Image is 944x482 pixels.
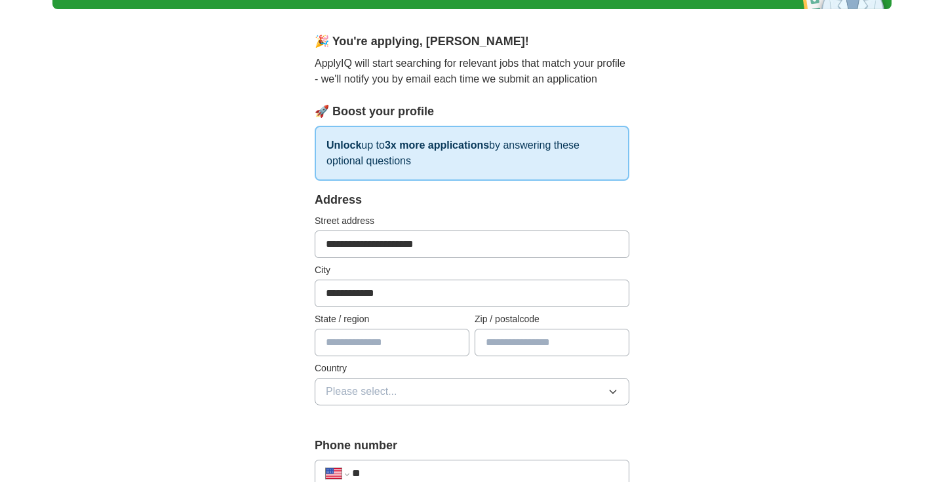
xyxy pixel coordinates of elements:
[315,126,629,181] p: up to by answering these optional questions
[315,312,469,326] label: State / region
[326,139,361,151] strong: Unlock
[475,312,629,326] label: Zip / postalcode
[315,437,629,454] label: Phone number
[315,191,629,209] div: Address
[315,56,629,87] p: ApplyIQ will start searching for relevant jobs that match your profile - we'll notify you by emai...
[315,378,629,405] button: Please select...
[326,384,397,399] span: Please select...
[315,361,629,375] label: Country
[315,263,629,277] label: City
[315,103,629,120] div: 🚀 Boost your profile
[385,139,489,151] strong: 3x more applications
[315,33,629,50] div: 🎉 You're applying , [PERSON_NAME] !
[315,214,629,228] label: Street address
